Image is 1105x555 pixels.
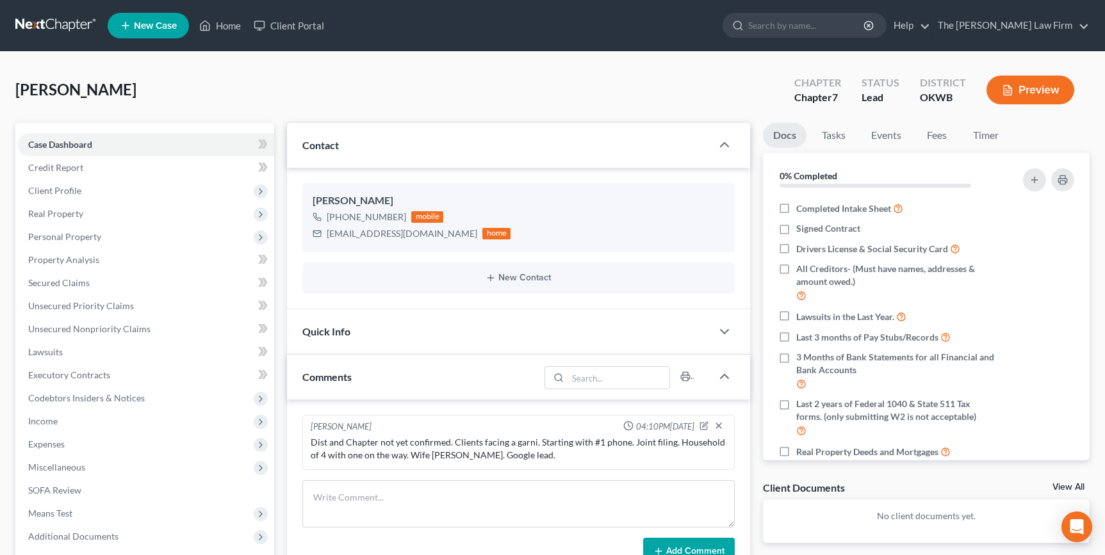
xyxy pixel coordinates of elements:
[796,243,948,255] span: Drivers License & Social Security Card
[28,162,83,173] span: Credit Report
[931,14,1089,37] a: The [PERSON_NAME] Law Firm
[134,21,177,31] span: New Case
[28,485,81,495] span: SOFA Review
[862,76,899,90] div: Status
[411,211,443,223] div: mobile
[796,331,938,344] span: Last 3 months of Pay Stubs/Records
[18,294,274,318] a: Unsecured Priority Claims
[917,123,958,148] a: Fees
[327,227,477,240] div: [EMAIL_ADDRESS][DOMAIN_NAME]
[780,170,837,181] strong: 0% Completed
[28,369,110,380] span: Executory Contracts
[28,462,85,472] span: Miscellaneous
[763,481,845,494] div: Client Documents
[796,202,891,215] span: Completed Intake Sheet
[796,446,938,458] span: Real Property Deeds and Mortgages
[28,415,58,426] span: Income
[794,90,841,105] div: Chapter
[28,139,92,150] span: Case Dashboard
[796,398,997,423] span: Last 2 years of Federal 1040 & State 511 Tax forms. (only submitting W2 is not acceptable)
[28,438,65,449] span: Expenses
[796,222,860,235] span: Signed Contract
[28,300,134,311] span: Unsecured Priority Claims
[18,248,274,271] a: Property Analysis
[763,123,806,148] a: Docs
[963,123,1009,148] a: Timer
[28,277,90,288] span: Secured Claims
[311,436,726,462] div: Dist and Chapter not yet confirmed. Clients facing a garni. Starting with #1 phone. Joint filing....
[920,76,966,90] div: District
[18,271,274,294] a: Secured Claims
[28,208,83,219] span: Real Property
[28,231,101,242] span: Personal Property
[28,508,72,519] span: Means Test
[28,346,63,357] span: Lawsuits
[18,364,274,387] a: Executory Contracts
[1061,511,1092,542] div: Open Intercom Messenger
[18,479,274,502] a: SOFA Review
[313,273,724,283] button: New Contact
[302,325,350,337] span: Quick Info
[796,310,894,323] span: Lawsuits in the Last Year.
[247,14,331,37] a: Client Portal
[193,14,247,37] a: Home
[18,341,274,364] a: Lawsuits
[1052,483,1085,492] a: View All
[887,14,930,37] a: Help
[812,123,856,148] a: Tasks
[15,80,136,99] span: [PERSON_NAME]
[920,90,966,105] div: OKWB
[773,510,1079,522] p: No client documents yet.
[794,76,841,90] div: Chapter
[28,531,119,542] span: Additional Documents
[313,193,724,209] div: [PERSON_NAME]
[28,185,81,196] span: Client Profile
[568,367,669,389] input: Search...
[748,13,865,37] input: Search by name...
[18,133,274,156] a: Case Dashboard
[302,371,352,383] span: Comments
[28,323,151,334] span: Unsecured Nonpriority Claims
[986,76,1074,104] button: Preview
[862,90,899,105] div: Lead
[482,228,511,239] div: home
[327,211,406,223] div: [PHONE_NUMBER]
[18,318,274,341] a: Unsecured Nonpriority Claims
[28,254,99,265] span: Property Analysis
[311,421,372,433] div: [PERSON_NAME]
[18,156,274,179] a: Credit Report
[861,123,912,148] a: Events
[832,91,838,103] span: 7
[636,421,694,433] span: 04:10PM[DATE]
[28,392,145,403] span: Codebtors Insiders & Notices
[796,351,997,376] span: 3 Months of Bank Statements for all Financial and Bank Accounts
[302,139,339,151] span: Contact
[796,262,997,288] span: All Creditors- (Must have names, addresses & amount owed.)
